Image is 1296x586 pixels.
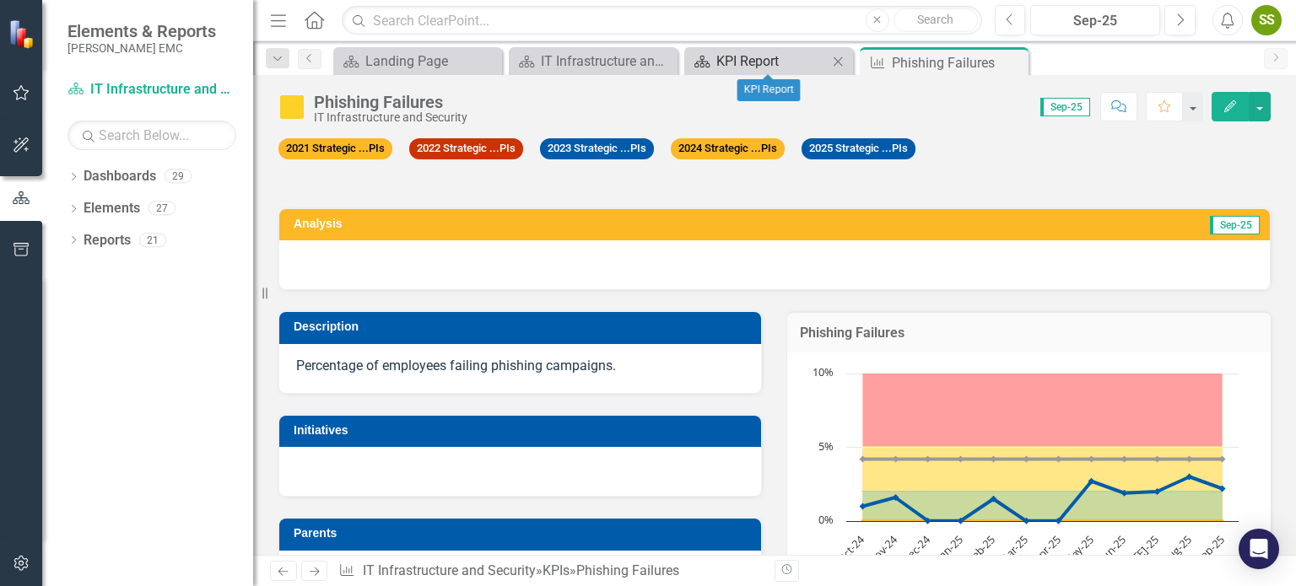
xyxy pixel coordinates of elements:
g: Red-Yellow, series 4 of 6 with 12 data points. [860,444,1226,450]
a: IT Infrastructure and Security [513,51,673,72]
g: Yellow-Green, series 3 of 6 with 12 data points. [860,488,1226,495]
h3: Parents [294,527,753,540]
a: KPI Report [688,51,828,72]
a: Landing Page [337,51,498,72]
span: Search [917,13,953,26]
div: Phishing Failures [314,93,467,111]
path: Dec-24, 4.2. Industry Benchmark. [925,455,931,462]
path: Sep-25, 4.2. Industry Benchmark. [1219,455,1226,462]
div: IT Infrastructure and Security [541,51,673,72]
path: Nov-24, 1.6. Current. [893,494,899,501]
path: Jul-25, 4.2. Industry Benchmark. [1154,455,1161,462]
path: Oct-24, 4.2. Industry Benchmark. [860,455,867,462]
g: Target, series 2 of 6. Line with 12 data points. [860,518,1226,524]
path: Mar-25, 0.01. Current. [1023,518,1030,524]
path: Nov-24, 4.2. Industry Benchmark. [893,455,899,462]
button: SS [1251,5,1282,35]
span: Sep-25 [1040,98,1090,116]
path: Apr-25, 0.02. Current. [1056,518,1062,524]
div: Landing Page [365,51,498,72]
path: Aug-25, 3. Current. [1186,473,1193,480]
h3: Initiatives [294,424,753,437]
path: Feb-25, 4.2. Industry Benchmark. [991,455,997,462]
path: Mar-25, 4.2. Industry Benchmark. [1023,455,1030,462]
path: Oct-24, 1. Current. [860,503,867,509]
a: IT Infrastructure and Security [67,80,236,99]
g: Industry Benchmark, series 6 of 6. Line with 12 data points. [860,455,1226,462]
text: [DATE]-25 [1117,532,1162,577]
span: Elements & Reports [67,21,216,41]
path: Dec-24, 0.01. Current. [925,518,931,524]
path: Feb-25, 1.5. Current. [991,496,997,503]
text: Jun-25 [1095,532,1129,566]
text: Dec-24 [899,531,934,567]
text: Apr-25 [1029,532,1063,566]
path: Sep-25, 2.2. Current. [1219,485,1226,492]
span: 2022 Strategic ...PIs [409,138,523,159]
input: Search Below... [67,121,236,150]
div: Phishing Failures [576,562,679,578]
h3: Analysis [294,218,764,230]
path: May-25, 2.7. Current. [1088,478,1095,485]
path: Jun-25, 1.9. Current. [1121,490,1128,497]
a: Dashboards [84,167,156,186]
a: Elements [84,199,140,218]
button: Sep-25 [1030,5,1160,35]
a: KPIs [543,562,570,578]
h3: Phishing Failures [800,325,1258,341]
button: Search [894,8,978,32]
div: 21 [139,233,166,247]
path: Jul-25, 2. Current. [1154,488,1161,495]
div: KPI Report [716,51,828,72]
text: 0% [818,512,834,527]
text: Jan-25 [932,532,966,566]
div: Open Intercom Messenger [1239,529,1279,569]
div: KPI Report [737,79,801,101]
p: Percentage of employees failing phishing campaigns. [296,357,744,376]
small: [PERSON_NAME] EMC [67,41,216,55]
text: Sep-25 [1192,532,1227,567]
div: 29 [165,169,192,184]
path: May-25, 4.2. Industry Benchmark. [1088,455,1095,462]
div: IT Infrastructure and Security [314,111,467,124]
text: Oct-24 [834,531,868,566]
img: Caution [278,94,305,121]
text: Feb-25 [964,532,998,567]
text: Mar-25 [995,532,1030,567]
text: May-25 [1060,532,1096,568]
input: Search ClearPoint... [342,6,981,35]
text: 5% [818,438,834,454]
a: Reports [84,231,131,250]
span: 2023 Strategic ...PIs [540,138,654,159]
path: Jun-25, 4.2. Industry Benchmark. [1121,455,1128,462]
path: Jan-25, 4.2. Industry Benchmark. [958,455,964,462]
div: 27 [148,202,175,216]
span: 2024 Strategic ...PIs [671,138,785,159]
div: Phishing Failures [892,52,1024,73]
path: Jan-25, 0.02. Current. [958,518,964,524]
text: Nov-24 [864,531,900,567]
div: » » [338,562,762,581]
span: Sep-25 [1210,216,1260,234]
path: Aug-25, 4.2. Industry Benchmark. [1186,455,1193,462]
text: 10% [813,364,834,379]
a: IT Infrastructure and Security [363,562,536,578]
h3: Description [294,320,753,333]
text: Aug-25 [1159,532,1195,567]
div: Sep-25 [1036,11,1154,31]
img: ClearPoint Strategy [8,19,38,49]
path: Apr-25, 4.2. Industry Benchmark. [1056,455,1062,462]
span: 2021 Strategic ...PIs [278,138,392,159]
span: 2025 Strategic ...PIs [802,138,915,159]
